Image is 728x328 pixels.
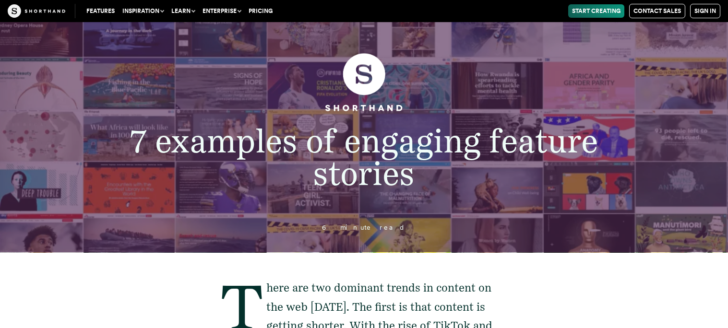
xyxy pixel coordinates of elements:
[130,121,598,192] span: 7 examples of engaging feature stories
[119,4,167,18] button: Inspiration
[167,4,199,18] button: Learn
[629,4,685,18] a: Contact Sales
[568,4,624,18] a: Start Creating
[322,223,406,231] span: 6 minute read
[8,4,65,18] img: The Craft
[83,4,119,18] a: Features
[245,4,276,18] a: Pricing
[199,4,245,18] button: Enterprise
[690,4,720,18] a: Sign in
